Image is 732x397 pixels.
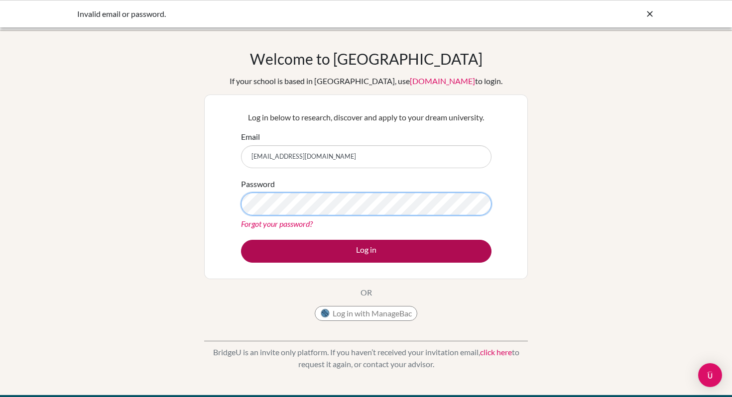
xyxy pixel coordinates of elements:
p: OR [361,287,372,298]
div: Invalid email or password. [77,8,505,20]
label: Email [241,131,260,143]
p: BridgeU is an invite only platform. If you haven’t received your invitation email, to request it ... [204,346,528,370]
button: Log in [241,240,491,263]
p: Log in below to research, discover and apply to your dream university. [241,111,491,123]
h1: Welcome to [GEOGRAPHIC_DATA] [250,50,483,68]
div: If your school is based in [GEOGRAPHIC_DATA], use to login. [230,75,502,87]
label: Password [241,178,275,190]
a: [DOMAIN_NAME] [410,76,475,86]
a: Forgot your password? [241,219,313,228]
a: click here [480,347,512,357]
div: Open Intercom Messenger [698,363,722,387]
button: Log in with ManageBac [315,306,417,321]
